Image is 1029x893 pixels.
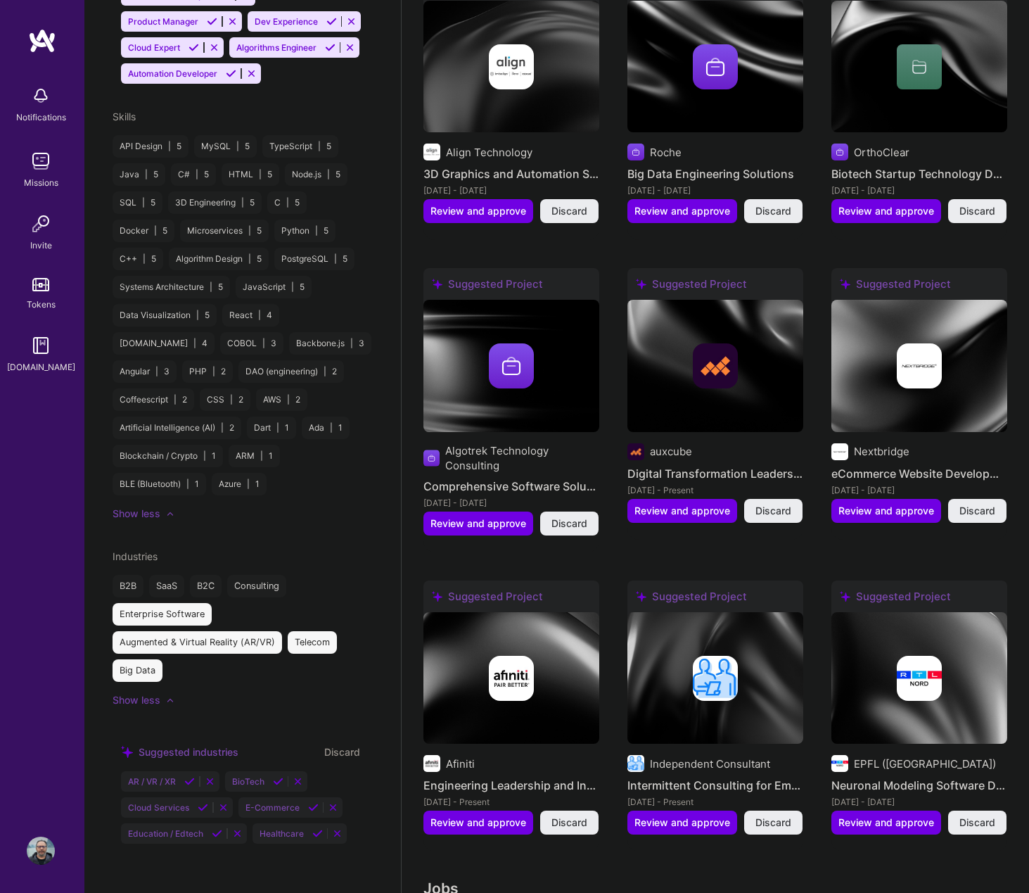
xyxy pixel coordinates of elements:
img: cover [423,300,599,432]
div: Notifications [16,110,66,125]
span: | [196,169,198,180]
div: Missions [24,175,58,190]
i: Reject [246,68,257,79]
div: [DATE] - Present [423,794,599,809]
div: C 5 [267,191,307,214]
div: Systems Architecture 5 [113,276,230,298]
img: cover [627,1,803,133]
div: React 4 [222,304,279,327]
div: PostgreSQL 5 [274,248,354,270]
span: | [174,394,177,405]
i: icon SuggestedTeams [432,279,442,289]
span: | [155,366,158,377]
i: Accept [308,802,319,813]
div: B2B [113,575,143,597]
div: Augmented & Virtual Reality (AR/VR) [113,631,282,654]
div: C++ 5 [113,248,163,270]
img: cover [627,300,803,432]
div: Afiniti [446,756,475,771]
div: CSS 2 [200,388,250,411]
span: | [203,450,206,462]
i: Accept [326,16,337,27]
div: MySQL 5 [194,135,257,158]
i: Accept [184,776,195,787]
span: Discard [551,517,587,531]
span: | [262,338,265,349]
div: Show less [113,693,160,707]
div: Backbone.js 3 [289,332,371,355]
img: bell [27,82,55,110]
span: Review and approve [838,816,934,830]
i: Accept [226,68,236,79]
span: Review and approve [430,816,526,830]
span: | [330,422,333,433]
div: Roche [650,145,682,160]
span: | [168,141,171,152]
h4: Big Data Engineering Solutions [627,165,803,183]
img: tokens [32,278,49,291]
i: Reject [227,16,238,27]
i: Accept [207,16,217,27]
img: Company logo [423,144,440,160]
div: Show less [113,507,160,521]
span: | [324,366,326,377]
span: | [241,197,244,208]
div: Consulting [227,575,286,597]
i: Accept [212,828,222,839]
div: Dart 1 [247,417,296,439]
div: SaaS [149,575,184,597]
i: Reject [345,42,355,53]
div: [DOMAIN_NAME] [7,360,75,374]
div: Enterprise Software [113,603,212,626]
div: Suggested Project [831,581,1007,618]
h4: Comprehensive Software Solutions [423,477,599,495]
div: Azure 1 [212,473,267,495]
span: | [142,197,145,208]
div: [DATE] - [DATE] [627,183,803,198]
div: Microservices 5 [180,220,269,242]
h4: eCommerce Website Development [831,464,1007,483]
span: Discard [551,204,587,218]
span: | [236,141,239,152]
span: Discard [551,816,587,830]
span: | [315,225,318,236]
span: Discard [959,204,995,218]
span: | [258,310,261,321]
i: Reject [232,828,243,839]
div: B2C [190,575,222,597]
i: icon SuggestedTeams [840,279,850,289]
span: Review and approve [430,204,526,218]
i: Reject [332,828,343,839]
img: cover [627,612,803,745]
img: guide book [27,331,55,360]
img: Company logo [489,343,534,388]
div: SQL 5 [113,191,162,214]
div: API Design 5 [113,135,188,158]
span: Review and approve [634,204,730,218]
div: EPFL ([GEOGRAPHIC_DATA]) [854,756,996,771]
div: Suggested Project [831,268,1007,305]
div: OrthoClear [854,145,909,160]
i: Reject [328,802,338,813]
div: C# 5 [171,163,216,186]
div: AWS 2 [256,388,307,411]
i: icon SuggestedTeams [121,746,133,758]
img: cover [831,300,1007,432]
div: ARM 1 [229,445,280,467]
span: Cloud Expert [128,42,180,53]
span: | [247,479,250,490]
span: Review and approve [430,517,526,531]
img: logo [28,28,56,53]
img: Company logo [693,44,738,89]
span: Dev Experience [255,16,318,27]
span: Review and approve [838,504,934,518]
span: | [334,253,337,265]
i: icon SuggestedTeams [432,591,442,602]
span: | [259,169,262,180]
div: Algotrek Technology Consulting [445,443,599,473]
span: E-Commerce [245,802,300,813]
div: BLE (Bluetooth) 1 [113,473,206,495]
i: Reject [346,16,357,27]
div: Python 5 [274,220,335,242]
div: [DATE] - [DATE] [831,794,1007,809]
